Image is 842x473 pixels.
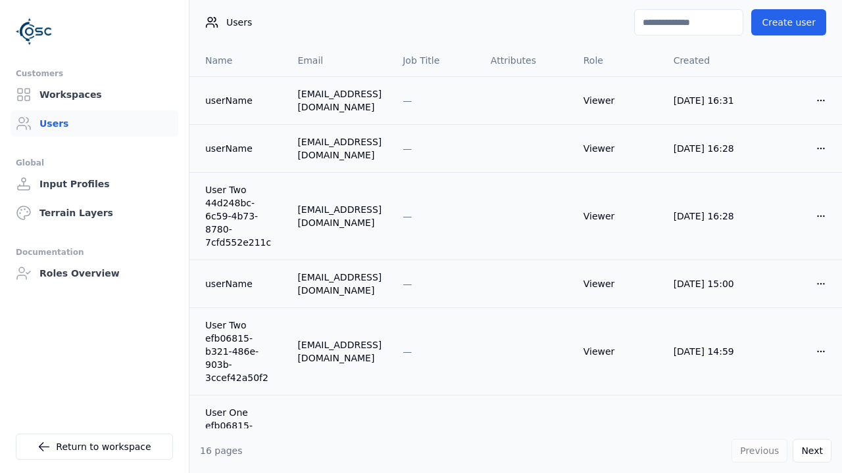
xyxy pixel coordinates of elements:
[16,66,173,81] div: Customers
[583,210,653,223] div: Viewer
[297,135,382,162] div: [EMAIL_ADDRESS][DOMAIN_NAME]
[297,87,382,114] div: [EMAIL_ADDRESS][DOMAIN_NAME]
[297,426,382,452] div: [EMAIL_ADDRESS][DOMAIN_NAME]
[583,277,653,290] div: Viewer
[480,45,573,76] th: Attributes
[663,45,754,76] th: Created
[16,244,173,260] div: Documentation
[205,183,276,249] a: User Two 44d248bc-6c59-4b73-8780-7cfd552e211c
[11,200,178,226] a: Terrain Layers
[403,346,412,357] span: —
[793,439,831,462] button: Next
[403,143,412,154] span: —
[11,260,178,286] a: Roles Overview
[189,45,287,76] th: Name
[583,345,653,358] div: Viewer
[403,95,412,106] span: —
[674,142,743,155] div: [DATE] 16:28
[573,45,663,76] th: Role
[403,211,412,221] span: —
[205,94,276,107] a: userName
[205,142,276,155] a: userName
[403,279,412,289] span: —
[674,345,743,358] div: [DATE] 14:59
[226,16,252,29] span: Users
[297,203,382,229] div: [EMAIL_ADDRESS][DOMAIN_NAME]
[16,13,53,50] img: Logo
[205,319,276,384] a: User Two efb06815-b321-486e-903b-3ccef42a50f2
[751,9,826,35] button: Create user
[287,45,392,76] th: Email
[674,94,743,107] div: [DATE] 16:31
[674,277,743,290] div: [DATE] 15:00
[205,277,276,290] a: userName
[583,142,653,155] div: Viewer
[674,210,743,223] div: [DATE] 16:28
[297,338,382,365] div: [EMAIL_ADDRESS][DOMAIN_NAME]
[16,155,173,171] div: Global
[297,271,382,297] div: [EMAIL_ADDRESS][DOMAIN_NAME]
[11,110,178,137] a: Users
[11,81,178,108] a: Workspaces
[11,171,178,197] a: Input Profiles
[392,45,480,76] th: Job Title
[205,406,276,472] a: User One efb06815-b321-486e-903b-3ccef42a50f2
[200,445,243,456] span: 16 pages
[583,94,653,107] div: Viewer
[16,434,173,460] a: Return to workspace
